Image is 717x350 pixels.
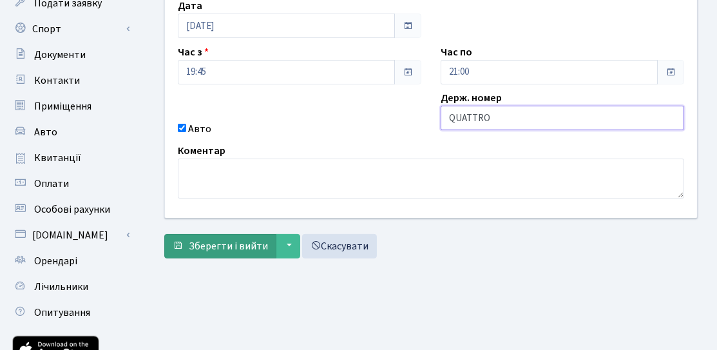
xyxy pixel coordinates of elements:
label: Час по [441,44,472,60]
a: Орендарі [6,248,135,274]
span: Документи [34,48,86,62]
label: Коментар [178,143,225,159]
span: Квитанції [34,151,81,165]
span: Авто [34,125,57,139]
span: Опитування [34,306,90,320]
label: Час з [178,44,209,60]
button: Зберегти і вийти [164,234,276,258]
a: Квитанції [6,145,135,171]
a: Лічильники [6,274,135,300]
a: Спорт [6,16,135,42]
a: Авто [6,119,135,145]
a: Опитування [6,300,135,326]
span: Особові рахунки [34,202,110,217]
a: [DOMAIN_NAME] [6,222,135,248]
span: Приміщення [34,99,91,113]
a: Особові рахунки [6,197,135,222]
span: Оплати [34,177,69,191]
a: Оплати [6,171,135,197]
a: Контакти [6,68,135,93]
label: Авто [188,121,211,137]
span: Орендарі [34,254,77,268]
label: Держ. номер [441,90,502,106]
span: Зберегти і вийти [189,239,268,253]
a: Документи [6,42,135,68]
span: Лічильники [34,280,88,294]
a: Скасувати [302,234,377,258]
a: Приміщення [6,93,135,119]
span: Контакти [34,73,80,88]
input: AA0001AA [441,106,684,130]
